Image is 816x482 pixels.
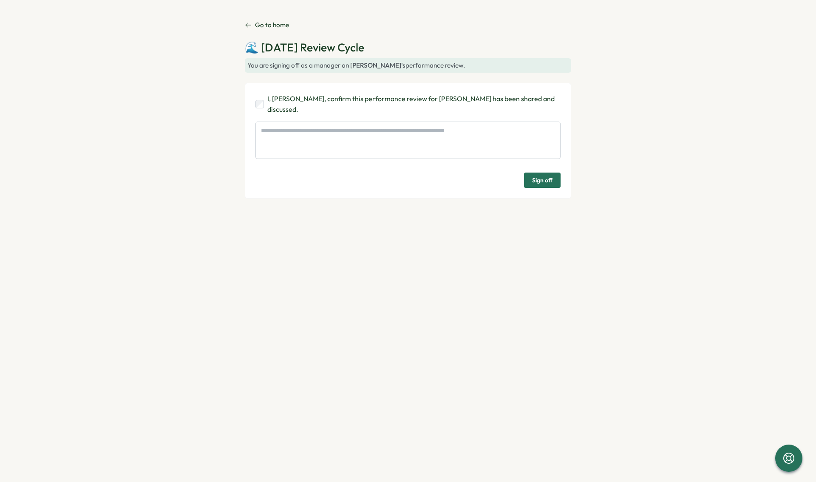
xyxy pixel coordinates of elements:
button: Sign off [524,173,561,188]
div: You are signing off as a manager on performance review. [245,58,571,73]
p: I, [PERSON_NAME], confirm this performance review for [PERSON_NAME] has been shared and discussed. [267,94,561,115]
a: Go to home [245,20,289,30]
p: Go to home [255,20,289,30]
span: Sign off [532,173,552,187]
span: [PERSON_NAME] 's [350,61,405,69]
h2: 🌊 [DATE] Review Cycle [245,40,571,55]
